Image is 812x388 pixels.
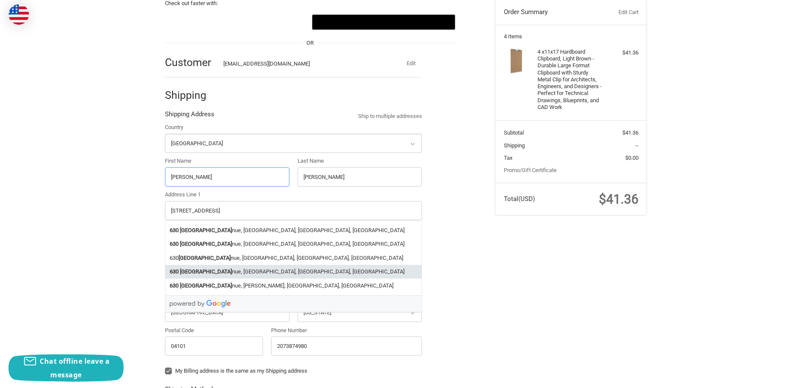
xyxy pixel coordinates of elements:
strong: 630 [170,240,179,248]
label: Address Line 1 [165,190,422,199]
label: Last Name [298,157,422,165]
div: $41.36 [605,49,639,57]
label: Postal Code [165,326,263,335]
strong: [GEOGRAPHIC_DATA] [179,254,231,262]
h4: 4 x 11x17 Hardboard Clipboard, Light Brown - Durable Large Format Clipboard with Sturdy Metal Cli... [537,49,603,111]
li: nue, [GEOGRAPHIC_DATA], [GEOGRAPHIC_DATA], [GEOGRAPHIC_DATA] [165,265,422,279]
li: nue, [GEOGRAPHIC_DATA], [GEOGRAPHIC_DATA], [GEOGRAPHIC_DATA] [165,237,422,251]
div: [EMAIL_ADDRESS][DOMAIN_NAME] [223,60,384,68]
strong: 630 [170,226,179,235]
h2: Shipping [165,89,215,102]
strong: [GEOGRAPHIC_DATA] [180,240,232,248]
iframe: PayPal-paypal [165,14,309,30]
h3: 4 Items [504,33,639,40]
span: $41.36 [599,192,639,207]
li: 630 nue, [GEOGRAPHIC_DATA], [GEOGRAPHIC_DATA], [GEOGRAPHIC_DATA] [165,251,422,265]
a: Edit Cart [596,8,638,17]
label: First Name [165,157,289,165]
strong: 630 [170,282,179,290]
legend: Shipping Address [165,109,214,123]
iframe: Google Customer Reviews [742,365,812,388]
span: Chat offline leave a message [40,356,110,379]
span: Tax [504,155,512,161]
span: Total (USD) [504,195,535,203]
a: Promo/Gift Certificate [504,167,557,173]
li: nue, [GEOGRAPHIC_DATA], [GEOGRAPHIC_DATA], [GEOGRAPHIC_DATA] [165,223,422,237]
button: Edit [400,57,422,69]
li: nue, [PERSON_NAME], [GEOGRAPHIC_DATA], [GEOGRAPHIC_DATA] [165,279,422,293]
label: Country [165,123,422,132]
strong: [GEOGRAPHIC_DATA] [180,267,232,276]
span: OR [302,39,318,47]
span: $41.36 [622,129,639,136]
img: duty and tax information for United States [9,4,29,25]
button: Chat offline leave a message [9,354,124,382]
strong: 630 [170,267,179,276]
span: -- [635,142,639,149]
button: Google Pay [312,14,456,30]
label: Phone Number [271,326,422,335]
strong: [GEOGRAPHIC_DATA] [180,282,232,290]
h2: Customer [165,56,215,69]
h3: Order Summary [504,8,596,17]
strong: [GEOGRAPHIC_DATA] [180,226,232,235]
span: Shipping [504,142,525,149]
span: $0.00 [625,155,639,161]
span: Subtotal [504,129,524,136]
a: Ship to multiple addresses [358,112,422,121]
label: My Billing address is the same as my Shipping address [165,368,422,374]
